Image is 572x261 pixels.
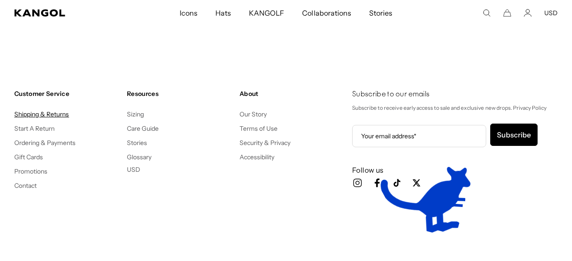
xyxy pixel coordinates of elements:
[490,124,538,146] button: Subscribe
[352,103,558,113] p: Subscribe to receive early access to sale and exclusive new drops. Privacy Policy
[14,153,43,161] a: Gift Cards
[14,167,47,175] a: Promotions
[127,124,159,133] a: Care Guide
[127,166,140,174] button: USD
[14,90,120,98] h4: Customer Service
[240,90,345,98] h4: About
[14,182,37,190] a: Contact
[544,9,558,17] button: USD
[352,165,558,175] h3: Follow us
[14,124,55,133] a: Start A Return
[127,110,144,118] a: Sizing
[240,124,278,133] a: Terms of Use
[127,139,147,147] a: Stories
[240,139,291,147] a: Security & Privacy
[352,90,558,99] h4: Subscribe to our emails
[524,9,532,17] a: Account
[14,139,76,147] a: Ordering & Payments
[127,90,232,98] h4: Resources
[14,9,118,17] a: Kangol
[240,153,274,161] a: Accessibility
[14,110,69,118] a: Shipping & Returns
[240,110,267,118] a: Our Story
[483,9,491,17] summary: Search here
[127,153,151,161] a: Glossary
[503,9,511,17] button: Cart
